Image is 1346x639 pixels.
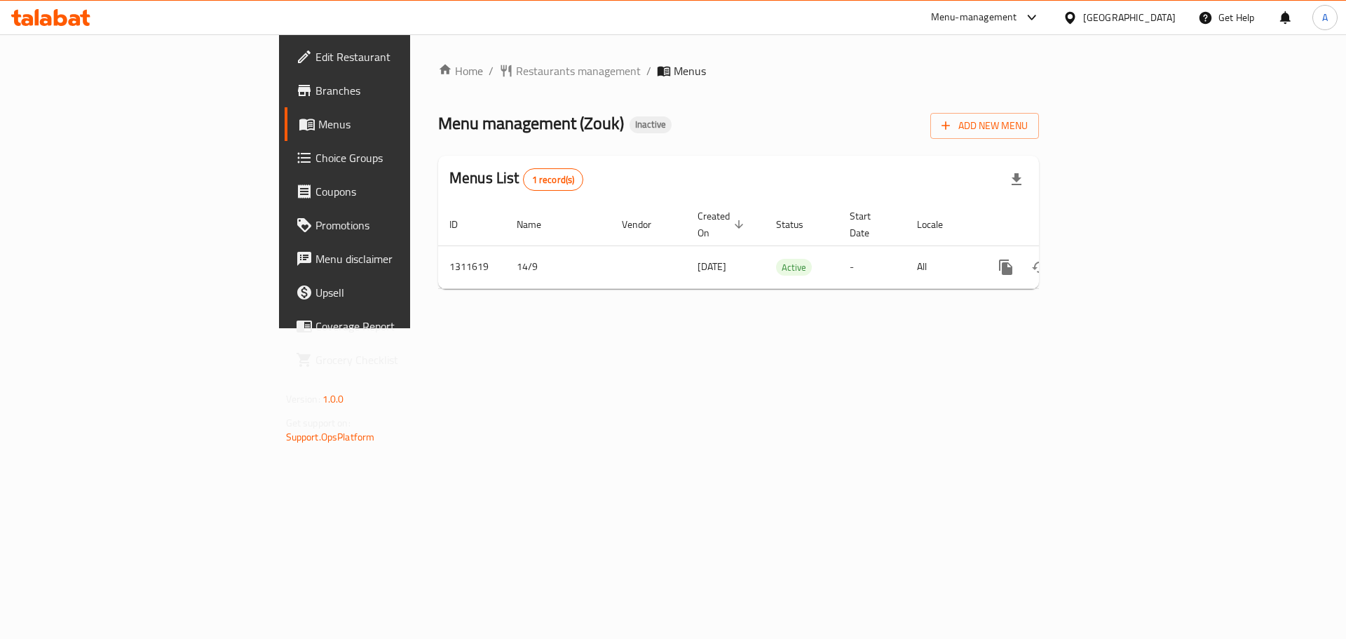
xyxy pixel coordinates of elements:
[286,414,351,432] span: Get support on:
[285,309,504,343] a: Coverage Report
[517,216,559,233] span: Name
[322,390,344,408] span: 1.0.0
[315,351,493,368] span: Grocery Checklist
[931,9,1017,26] div: Menu-management
[698,208,748,241] span: Created On
[285,175,504,208] a: Coupons
[285,208,504,242] a: Promotions
[285,107,504,141] a: Menus
[315,183,493,200] span: Coupons
[499,62,641,79] a: Restaurants management
[285,242,504,276] a: Menu disclaimer
[286,390,320,408] span: Version:
[318,116,493,133] span: Menus
[285,141,504,175] a: Choice Groups
[1000,163,1033,196] div: Export file
[285,40,504,74] a: Edit Restaurant
[630,119,672,130] span: Inactive
[315,250,493,267] span: Menu disclaimer
[1322,10,1328,25] span: A
[438,107,624,139] span: Menu management ( Zouk )
[449,216,476,233] span: ID
[315,48,493,65] span: Edit Restaurant
[438,203,1135,289] table: enhanced table
[315,217,493,234] span: Promotions
[698,257,726,276] span: [DATE]
[315,284,493,301] span: Upsell
[438,62,1039,79] nav: breadcrumb
[1023,250,1056,284] button: Change Status
[1083,10,1176,25] div: [GEOGRAPHIC_DATA]
[917,216,961,233] span: Locale
[630,116,672,133] div: Inactive
[449,168,583,191] h2: Menus List
[523,168,584,191] div: Total records count
[315,318,493,335] span: Coverage Report
[776,260,812,276] span: Active
[286,428,375,446] a: Support.OpsPlatform
[285,343,504,377] a: Grocery Checklist
[674,62,706,79] span: Menus
[315,82,493,99] span: Branches
[285,276,504,309] a: Upsell
[838,245,906,288] td: -
[930,113,1039,139] button: Add New Menu
[622,216,669,233] span: Vendor
[989,250,1023,284] button: more
[524,173,583,187] span: 1 record(s)
[285,74,504,107] a: Branches
[850,208,889,241] span: Start Date
[906,245,978,288] td: All
[776,216,822,233] span: Status
[941,117,1028,135] span: Add New Menu
[978,203,1135,246] th: Actions
[505,245,611,288] td: 14/9
[646,62,651,79] li: /
[315,149,493,166] span: Choice Groups
[516,62,641,79] span: Restaurants management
